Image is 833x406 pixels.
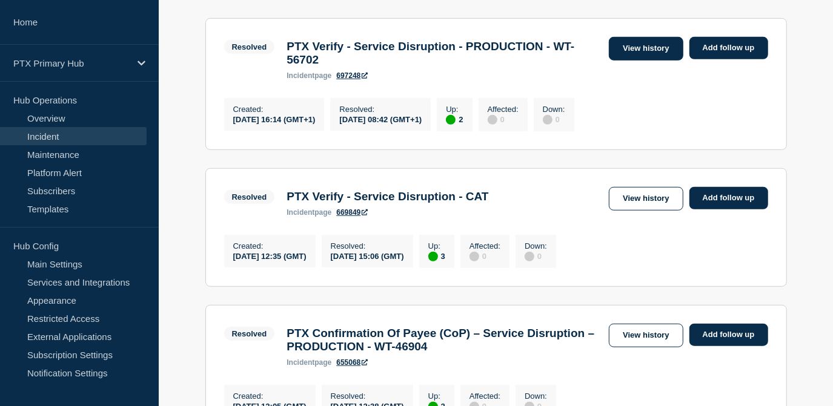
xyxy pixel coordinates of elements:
div: [DATE] 16:14 (GMT+1) [233,114,316,124]
p: PTX Primary Hub [13,58,130,68]
p: Down : [543,105,565,114]
p: Up : [446,105,463,114]
div: 0 [525,250,547,261]
p: Down : [525,391,547,401]
p: Up : [428,241,445,250]
a: View history [609,324,683,347]
div: 2 [446,114,463,125]
a: View history [609,37,683,61]
div: [DATE] 15:06 (GMT) [331,250,404,261]
p: Resolved : [331,241,404,250]
p: page [287,208,331,217]
a: 697248 [336,71,368,80]
div: [DATE] 08:42 (GMT+1) [339,114,422,124]
span: Resolved [224,190,275,204]
span: incident [287,208,314,217]
div: up [428,252,438,261]
span: Resolved [224,40,275,54]
a: Add follow up [689,324,768,346]
p: Created : [233,391,307,401]
div: disabled [470,252,479,261]
div: 0 [543,114,565,125]
p: Resolved : [339,105,422,114]
div: disabled [543,115,553,125]
h3: PTX Verify - Service Disruption - CAT [287,190,488,203]
a: 655068 [336,358,368,367]
div: disabled [525,252,534,261]
span: Resolved [224,327,275,341]
span: incident [287,71,314,80]
div: [DATE] 12:35 (GMT) [233,250,307,261]
p: Created : [233,105,316,114]
a: View history [609,187,683,211]
p: Down : [525,241,547,250]
p: Created : [233,241,307,250]
div: disabled [488,115,497,125]
h3: PTX Verify - Service Disruption - PRODUCTION - WT-56702 [287,40,603,67]
div: 0 [470,250,500,261]
p: Resolved : [331,391,404,401]
p: Up : [428,391,445,401]
div: 3 [428,250,445,261]
a: Add follow up [689,37,768,59]
a: 669849 [336,208,368,217]
p: Affected : [470,391,500,401]
div: 0 [488,114,519,125]
p: page [287,71,331,80]
p: Affected : [488,105,519,114]
a: Add follow up [689,187,768,209]
p: Affected : [470,241,500,250]
h3: PTX Confirmation Of Payee (CoP) – Service Disruption – PRODUCTION - WT-46904 [287,327,603,353]
p: page [287,358,331,367]
div: up [446,115,456,125]
span: incident [287,358,314,367]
